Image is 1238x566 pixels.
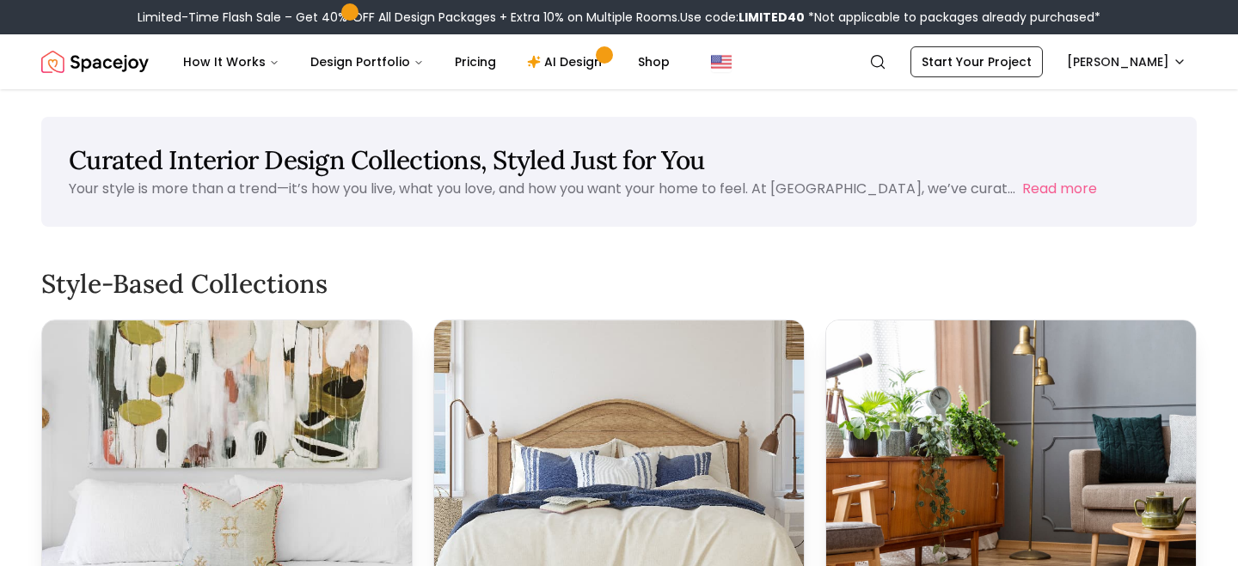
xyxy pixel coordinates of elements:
[169,45,293,79] button: How It Works
[711,52,732,72] img: United States
[169,45,683,79] nav: Main
[138,9,1100,26] div: Limited-Time Flash Sale – Get 40% OFF All Design Packages + Extra 10% on Multiple Rooms.
[739,9,805,26] b: LIMITED40
[513,45,621,79] a: AI Design
[41,34,1197,89] nav: Global
[41,268,1197,299] h2: Style-Based Collections
[441,45,510,79] a: Pricing
[805,9,1100,26] span: *Not applicable to packages already purchased*
[1057,46,1197,77] button: [PERSON_NAME]
[680,9,805,26] span: Use code:
[41,45,149,79] a: Spacejoy
[624,45,683,79] a: Shop
[69,179,1015,198] p: Your style is more than a trend—it’s how you live, what you love, and how you want your home to f...
[1022,179,1097,199] button: Read more
[910,46,1043,77] a: Start Your Project
[69,144,1169,175] h1: Curated Interior Design Collections, Styled Just for You
[297,45,438,79] button: Design Portfolio
[41,45,149,79] img: Spacejoy Logo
